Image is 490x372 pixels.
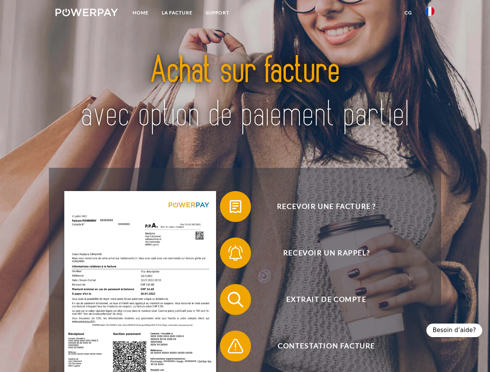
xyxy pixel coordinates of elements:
span: Contestation Facture [231,331,421,362]
span: Extrait de compte [231,284,421,315]
button: Recevoir un rappel? [220,238,422,269]
button: Contestation Facture [220,331,422,362]
img: title-powerpay_fr.svg [74,37,416,148]
img: qb_search.svg [226,290,245,309]
span: Recevoir une facture ? [231,191,421,222]
button: Extrait de compte [220,284,422,315]
a: CG [398,6,419,20]
img: logo-powerpay-white.svg [55,9,118,16]
a: Home [126,6,155,20]
img: fr [425,7,435,16]
a: LA FACTURE [155,6,199,20]
button: Recevoir une facture ? [220,191,422,222]
img: qb_bell.svg [226,243,245,263]
img: qb_bill.svg [226,197,245,216]
img: qb_warning.svg [226,336,245,356]
a: Support [199,6,236,20]
span: Recevoir un rappel? [231,238,421,269]
div: Besoin d’aide? [426,324,482,337]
